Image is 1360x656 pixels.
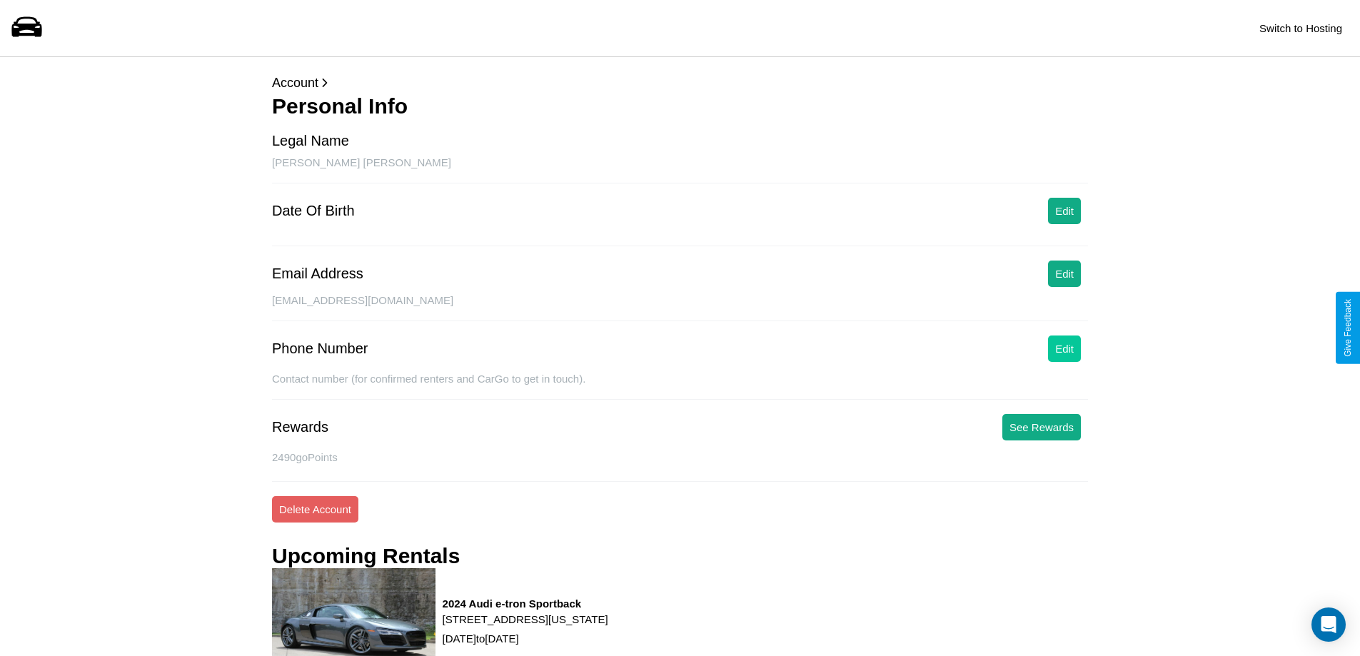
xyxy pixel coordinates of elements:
[272,340,368,357] div: Phone Number
[272,496,358,523] button: Delete Account
[272,133,349,149] div: Legal Name
[1311,607,1346,642] div: Open Intercom Messenger
[1048,261,1081,287] button: Edit
[272,156,1088,183] div: [PERSON_NAME] [PERSON_NAME]
[272,71,1088,94] p: Account
[272,266,363,282] div: Email Address
[1002,414,1081,440] button: See Rewards
[272,419,328,435] div: Rewards
[443,597,608,610] h3: 2024 Audi e-tron Sportback
[272,203,355,219] div: Date Of Birth
[443,610,608,629] p: [STREET_ADDRESS][US_STATE]
[272,544,460,568] h3: Upcoming Rentals
[443,629,608,648] p: [DATE] to [DATE]
[1048,335,1081,362] button: Edit
[1048,198,1081,224] button: Edit
[1343,299,1353,357] div: Give Feedback
[1252,15,1349,41] button: Switch to Hosting
[272,94,1088,118] h3: Personal Info
[272,294,1088,321] div: [EMAIL_ADDRESS][DOMAIN_NAME]
[272,373,1088,400] div: Contact number (for confirmed renters and CarGo to get in touch).
[272,448,1088,467] p: 2490 goPoints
